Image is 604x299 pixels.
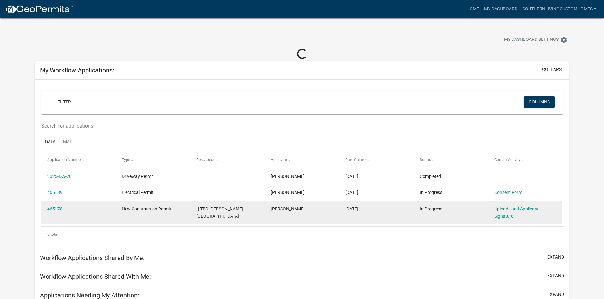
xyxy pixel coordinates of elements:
[47,190,62,195] a: 465189
[35,80,569,248] div: collapse
[41,152,116,167] datatable-header-cell: Application Number
[488,152,562,167] datatable-header-cell: Current Activity
[122,174,154,179] span: Driveway Permit
[464,3,482,15] a: Home
[271,158,287,162] span: Applicant
[40,66,114,74] h5: My Workflow Applications:
[59,132,76,153] a: Map
[345,158,367,162] span: Date Created
[271,174,305,179] span: Bailey Smith
[40,254,145,262] h5: Workflow Applications Shared By Me:
[190,152,265,167] datatable-header-cell: Description
[122,206,171,211] span: New Construction Permit
[47,158,82,162] span: Application Number
[504,36,559,44] span: My Dashboard Settings
[116,152,190,167] datatable-header-cell: Type
[122,158,130,162] span: Type
[524,96,555,108] button: Columns
[339,152,414,167] datatable-header-cell: Date Created
[49,96,76,108] a: + Filter
[41,119,474,132] input: Search for applications
[420,190,442,195] span: In Progress
[40,291,139,299] h5: Applications Needing My Attention:
[271,190,305,195] span: Bailey Smith
[494,206,539,219] a: Uploads and Applicant Signature
[41,132,59,153] a: Data
[345,206,358,211] span: 08/18/2025
[494,190,522,195] a: Consent Form
[542,66,564,73] button: collapse
[196,206,243,219] span: | | TBD Cartledge Rd, Box Springs, Ga 31801
[413,152,488,167] datatable-header-cell: Status
[41,227,563,242] div: 3 total
[47,174,72,179] a: 2025-DW-20
[420,174,441,179] span: Completed
[547,254,564,260] button: expand
[560,36,568,44] i: settings
[271,206,305,211] span: Bailey Smith
[345,190,358,195] span: 08/18/2025
[494,158,521,162] span: Current Activity
[520,3,599,15] a: SouthernLivingCustomHomes
[420,158,431,162] span: Status
[547,272,564,279] button: expand
[547,291,564,298] button: expand
[499,34,573,46] button: My Dashboard Settingssettings
[265,152,339,167] datatable-header-cell: Applicant
[122,190,153,195] span: Electrical Permit
[40,273,151,280] h5: Workflow Applications Shared With Me:
[420,206,442,211] span: In Progress
[345,174,358,179] span: 08/22/2025
[482,3,520,15] a: My Dashboard
[47,206,62,211] a: 465178
[196,158,216,162] span: Description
